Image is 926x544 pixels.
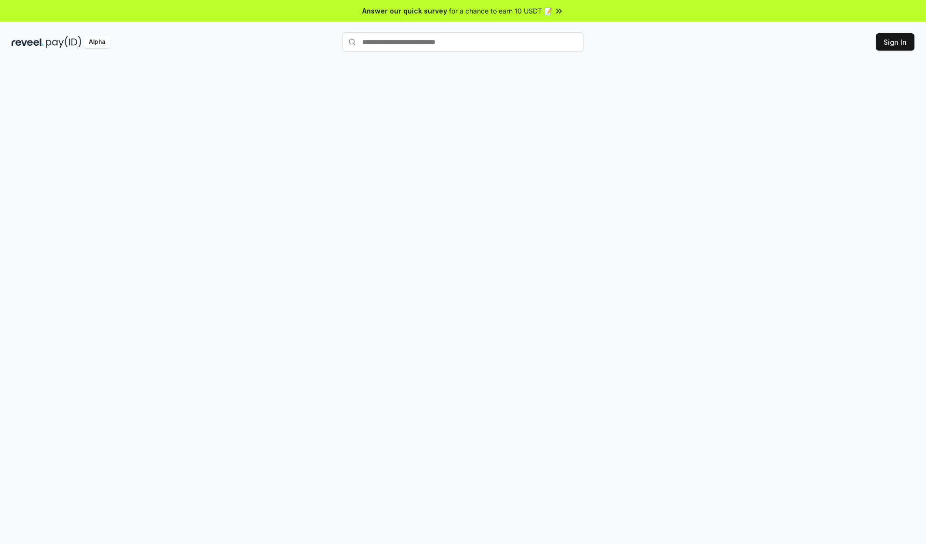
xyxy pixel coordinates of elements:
img: pay_id [46,36,82,48]
button: Sign In [876,33,914,51]
div: Alpha [83,36,110,48]
span: Answer our quick survey [362,6,447,16]
img: reveel_dark [12,36,44,48]
span: for a chance to earn 10 USDT 📝 [449,6,552,16]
